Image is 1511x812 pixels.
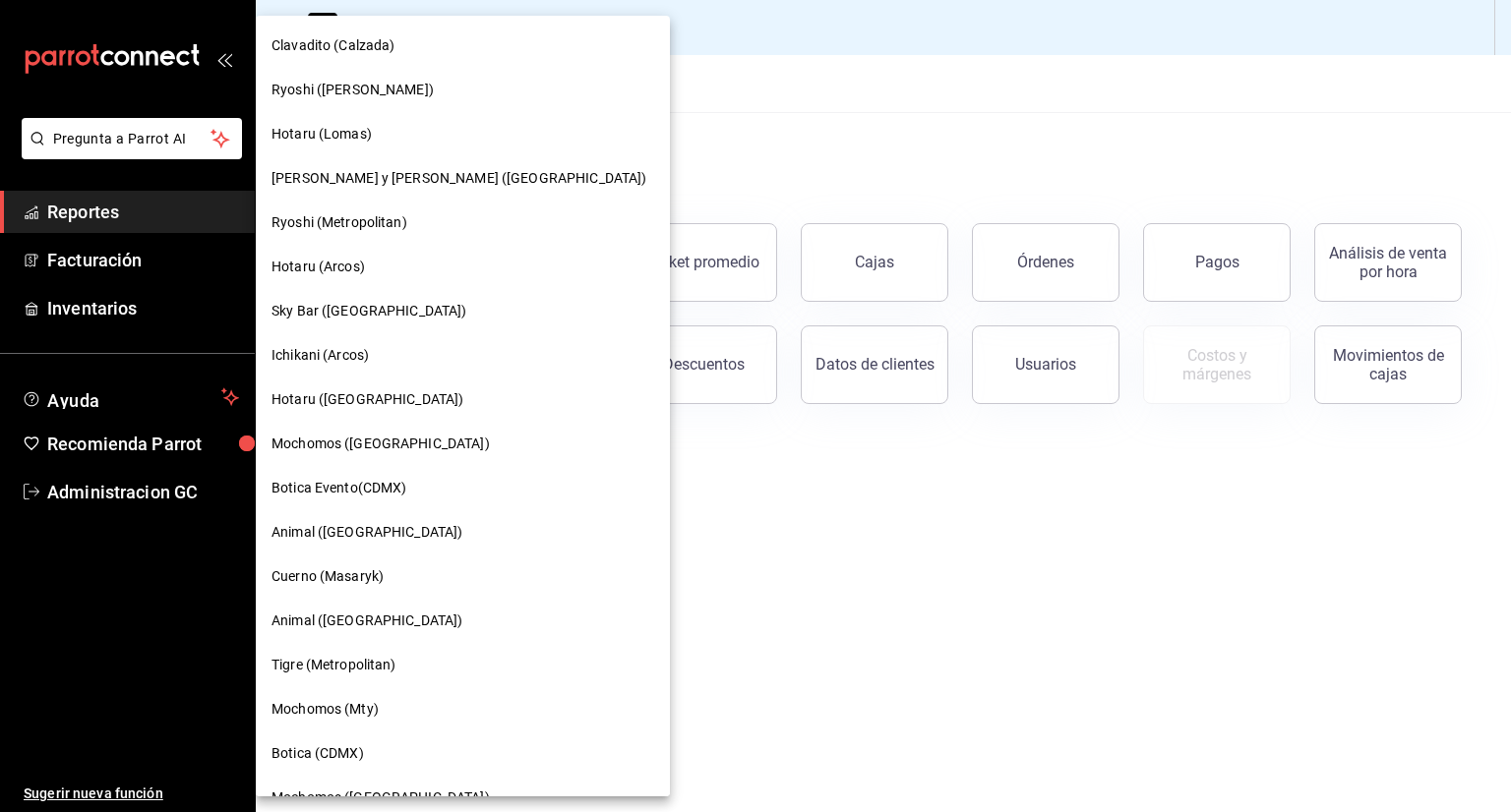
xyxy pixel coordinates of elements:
div: Cuerno (Masaryk) [256,554,670,599]
span: Mochomos ([GEOGRAPHIC_DATA]) [272,434,490,454]
div: Hotaru ([GEOGRAPHIC_DATA]) [256,377,670,422]
div: Mochomos (Mty) [256,687,670,731]
span: Animal ([GEOGRAPHIC_DATA]) [272,610,462,631]
div: Clavadito (Calzada) [256,24,670,68]
span: Botica Evento(CDMX) [272,478,407,498]
span: Hotaru ([GEOGRAPHIC_DATA]) [272,389,463,410]
div: Animal ([GEOGRAPHIC_DATA]) [256,510,670,554]
div: Hotaru (Arcos) [256,245,670,289]
span: Mochomos ([GEOGRAPHIC_DATA]) [272,787,490,808]
span: Tigre (Metropolitan) [272,655,396,675]
span: Ryoshi ([PERSON_NAME]) [272,80,434,100]
span: Mochomos (Mty) [272,699,379,720]
span: Hotaru (Lomas) [272,124,372,145]
div: Ryoshi ([PERSON_NAME]) [256,68,670,112]
div: Ryoshi (Metropolitan) [256,201,670,245]
div: Sky Bar ([GEOGRAPHIC_DATA]) [256,289,670,333]
div: Mochomos ([GEOGRAPHIC_DATA]) [256,422,670,466]
span: Botica (CDMX) [272,743,364,764]
span: [PERSON_NAME] y [PERSON_NAME] ([GEOGRAPHIC_DATA]) [272,168,646,189]
span: Clavadito (Calzada) [272,35,395,56]
span: Animal ([GEOGRAPHIC_DATA]) [272,522,462,543]
div: Hotaru (Lomas) [256,112,670,156]
div: Animal ([GEOGRAPHIC_DATA]) [256,599,670,643]
div: Tigre (Metropolitan) [256,643,670,687]
span: Ryoshi (Metropolitan) [272,212,407,233]
span: Sky Bar ([GEOGRAPHIC_DATA]) [272,301,467,321]
span: Ichikani (Arcos) [272,345,369,366]
div: [PERSON_NAME] y [PERSON_NAME] ([GEOGRAPHIC_DATA]) [256,156,670,201]
span: Cuerno (Masaryk) [272,566,384,587]
div: Botica (CDMX) [256,731,670,776]
div: Ichikani (Arcos) [256,333,670,377]
span: Hotaru (Arcos) [272,257,365,277]
div: Botica Evento(CDMX) [256,466,670,510]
